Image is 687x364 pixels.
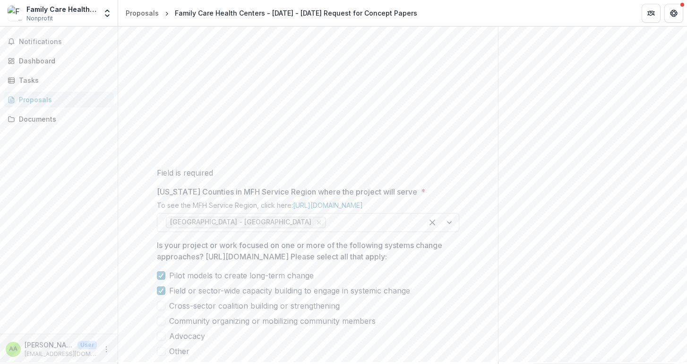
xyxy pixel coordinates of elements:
[169,330,205,342] span: Advocacy
[8,6,23,21] img: Family Care Health Centers
[25,350,97,358] p: [EMAIL_ADDRESS][DOMAIN_NAME]
[122,6,163,20] a: Proposals
[169,315,376,327] span: Community organizing or mobilizing community members
[169,300,340,311] span: Cross-sector coalition building or strengthening
[4,34,114,49] button: Notifications
[157,201,459,213] div: To see the MFH Service Region, click here:
[170,218,311,226] span: [GEOGRAPHIC_DATA] - [GEOGRAPHIC_DATA]
[425,215,440,230] div: Clear selected options
[122,6,421,20] nav: breadcrumb
[4,111,114,127] a: Documents
[175,8,417,18] div: Family Care Health Centers - [DATE] - [DATE] Request for Concept Papers
[4,92,114,107] a: Proposals
[19,56,106,66] div: Dashboard
[101,4,114,23] button: Open entity switcher
[26,4,97,14] div: Family Care Health Centers
[169,285,410,296] span: Field or sector-wide capacity building to engage in systemic change
[19,114,106,124] div: Documents
[4,53,114,69] a: Dashboard
[26,14,53,23] span: Nonprofit
[157,240,454,262] p: Is your project or work focused on one or more of the following systems change approaches? [URL][...
[157,167,459,178] div: Field is required
[169,346,189,357] span: Other
[4,72,114,88] a: Tasks
[293,201,363,209] a: [URL][DOMAIN_NAME]
[126,8,159,18] div: Proposals
[157,186,417,197] p: [US_STATE] Counties in MFH Service Region where the project will serve
[664,4,683,23] button: Get Help
[314,218,324,227] div: Remove Saint Louis Metropolitan Region - St. Louis City
[25,340,74,350] p: [PERSON_NAME]
[169,270,314,281] span: Pilot models to create long-term change
[19,95,106,105] div: Proposals
[77,341,97,349] p: User
[101,344,112,355] button: More
[642,4,661,23] button: Partners
[19,38,110,46] span: Notifications
[9,346,17,352] div: Alina Ainyette
[19,75,106,85] div: Tasks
